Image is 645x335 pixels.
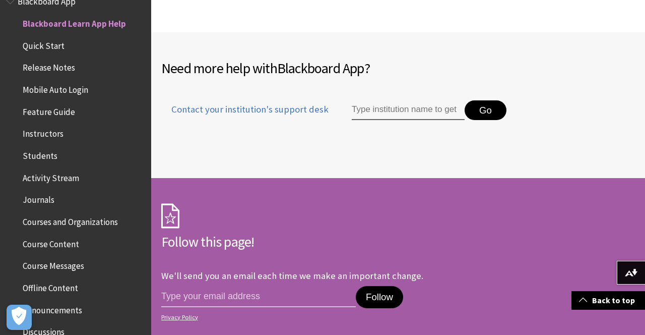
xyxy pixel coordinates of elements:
p: We'll send you an email each time we make an important change. [161,270,423,282]
span: Contact your institution's support desk [161,103,329,116]
h2: Follow this page! [161,231,464,252]
span: Mobile Auto Login [23,81,88,95]
img: Subscription Icon [161,203,179,229]
span: Course Content [23,236,79,249]
span: Course Messages [23,258,84,271]
a: Privacy Policy [161,314,461,321]
span: Release Notes [23,60,75,73]
span: Feature Guide [23,103,75,117]
span: Blackboard Learn App Help [23,15,126,29]
span: Announcements [23,302,82,315]
button: Go [465,100,506,121]
a: Contact your institution's support desk [161,103,329,128]
span: Quick Start [23,37,64,51]
input: Type institution name to get support [352,100,465,121]
span: Activity Stream [23,170,79,183]
button: Follow [356,286,403,308]
button: Open Preferences [7,305,32,330]
span: Offline Content [23,280,78,293]
span: Blackboard App [277,59,364,77]
span: Courses and Organizations [23,213,118,227]
input: email address [161,286,356,307]
a: Back to top [571,291,645,310]
span: Journals [23,192,54,205]
h2: Need more help with ? [161,58,635,79]
span: Instructors [23,126,63,139]
span: Students [23,147,57,161]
